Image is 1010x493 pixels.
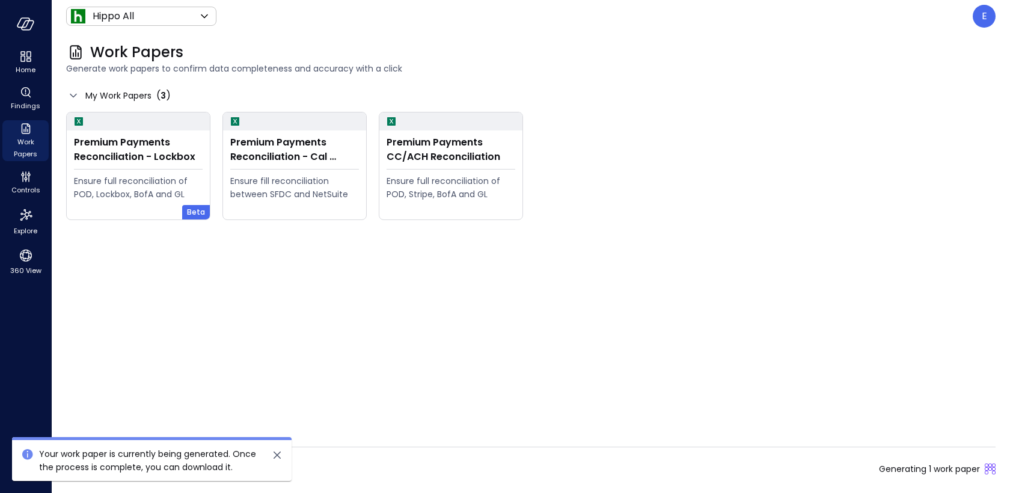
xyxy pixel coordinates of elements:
[230,174,359,201] div: Ensure fill reconciliation between SFDC and NetSuite
[16,64,35,76] span: Home
[2,245,49,278] div: 360 View
[10,265,41,277] span: 360 View
[879,462,980,476] span: Generating 1 work paper
[2,48,49,77] div: Home
[156,88,171,103] div: ( )
[387,174,515,201] div: Ensure full reconciliation of POD, Stripe, BofA and GL
[161,90,166,102] span: 3
[2,84,49,113] div: Findings
[90,43,183,62] span: Work Papers
[2,168,49,197] div: Controls
[66,62,996,75] span: Generate work papers to confirm data completeness and accuracy with a click
[93,9,134,23] p: Hippo All
[985,464,996,474] div: Sliding puzzle loader
[71,9,85,23] img: Icon
[74,135,203,164] div: Premium Payments Reconciliation - Lockbox
[187,206,205,218] span: Beta
[7,136,44,160] span: Work Papers
[230,135,359,164] div: Premium Payments Reconciliation - Cal Atlantic
[85,89,151,102] span: My Work Papers
[11,100,40,112] span: Findings
[973,5,996,28] div: Eleanor Yehudai
[11,184,40,196] span: Controls
[14,225,37,237] span: Explore
[387,135,515,164] div: Premium Payments CC/ACH Reconciliation
[982,9,987,23] p: E
[2,120,49,161] div: Work Papers
[2,204,49,238] div: Explore
[74,174,203,201] div: Ensure full reconciliation of POD, Lockbox, BofA and GL
[270,448,284,462] button: close
[39,448,256,473] span: Your work paper is currently being generated. Once the process is complete, you can download it.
